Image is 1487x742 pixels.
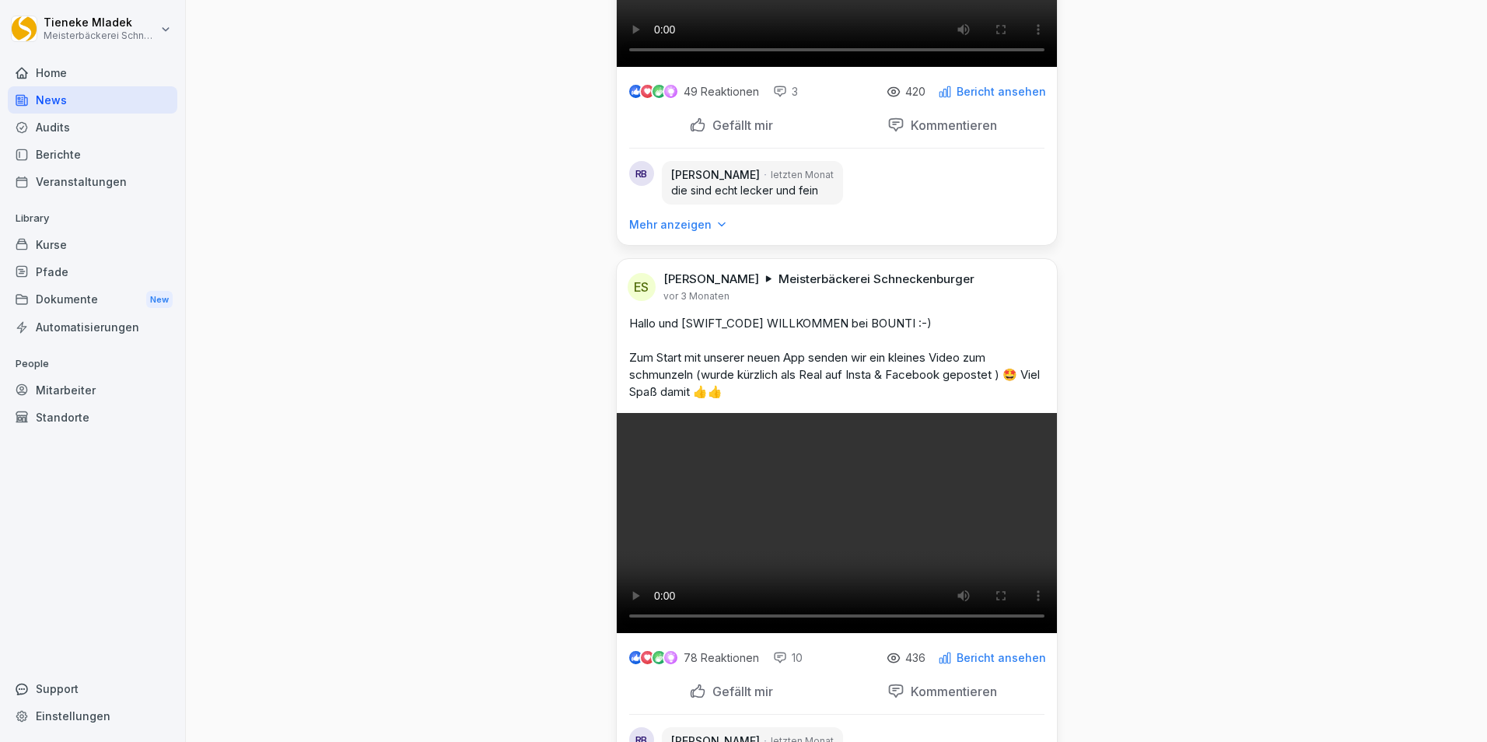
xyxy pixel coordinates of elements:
p: Meisterbäckerei Schneckenburger [44,30,157,41]
img: celebrate [653,85,666,98]
div: ES [628,273,656,301]
a: Berichte [8,141,177,168]
img: inspiring [664,85,677,99]
a: News [8,86,177,114]
a: Kurse [8,231,177,258]
img: inspiring [664,651,677,665]
p: People [8,352,177,376]
p: Bericht ansehen [957,652,1046,664]
p: Gefällt mir [706,684,773,699]
a: Einstellungen [8,702,177,730]
p: Mehr anzeigen [629,217,712,233]
div: 3 [773,84,798,100]
p: 78 Reaktionen [684,652,759,664]
div: RB [629,161,654,186]
div: Dokumente [8,285,177,314]
p: Hallo und [SWIFT_CODE] WILLKOMMEN bei BOUNTI :-) Zum Start mit unserer neuen App senden wir ein k... [629,315,1044,401]
a: Standorte [8,404,177,431]
p: 420 [905,86,925,98]
p: [PERSON_NAME] [663,271,759,287]
p: 49 Reaktionen [684,86,759,98]
a: DokumenteNew [8,285,177,314]
p: Tieneke Mladek [44,16,157,30]
p: Bericht ansehen [957,86,1046,98]
p: vor 3 Monaten [663,290,730,303]
a: Mitarbeiter [8,376,177,404]
img: like [629,652,642,664]
a: Audits [8,114,177,141]
img: like [629,86,642,98]
p: Kommentieren [904,117,997,133]
a: Pfade [8,258,177,285]
img: love [642,86,653,97]
a: Automatisierungen [8,313,177,341]
p: Kommentieren [904,684,997,699]
a: Veranstaltungen [8,168,177,195]
p: Gefällt mir [706,117,773,133]
div: 10 [773,650,803,666]
img: celebrate [653,651,666,664]
p: [PERSON_NAME] [671,167,760,183]
p: 436 [905,652,925,664]
p: Meisterbäckerei Schneckenburger [778,271,974,287]
p: Library [8,206,177,231]
a: Home [8,59,177,86]
div: Support [8,675,177,702]
div: New [146,291,173,309]
p: die sind echt lecker und fein [671,183,834,198]
p: letzten Monat [771,168,834,182]
img: love [642,652,653,663]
